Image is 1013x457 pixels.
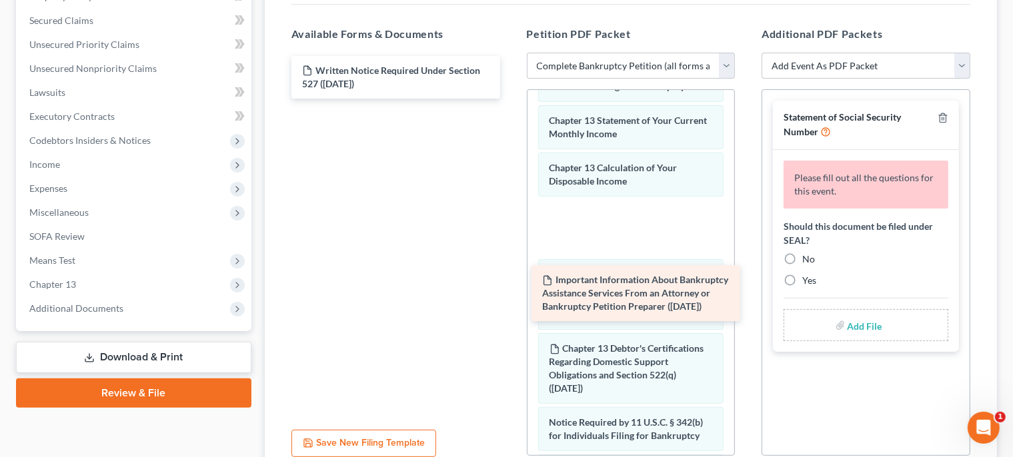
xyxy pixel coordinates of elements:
[995,412,1006,422] span: 1
[784,111,901,137] span: Statement of Social Security Number
[29,302,123,314] span: Additional Documents
[19,9,251,33] a: Secured Claims
[550,115,708,139] span: Chapter 13 Statement of Your Current Monthly Income
[19,33,251,57] a: Unsecured Priority Claims
[291,26,500,42] h5: Available Forms & Documents
[762,26,970,42] h5: Additional PDF Packets
[794,172,934,197] span: Please fill out all the questions for this event.
[29,183,67,194] span: Expenses
[29,87,65,98] span: Lawsuits
[542,274,728,312] span: Important Information About Bankruptcy Assistance Services From an Attorney or Bankruptcy Petitio...
[802,274,816,286] span: Yes
[29,15,93,26] span: Secured Claims
[29,254,75,266] span: Means Test
[29,230,85,242] span: SOFA Review
[550,342,704,394] span: Chapter 13 Debtor's Certifications Regarding Domestic Support Obligations and Section 522(q) ([DA...
[16,378,251,408] a: Review & File
[784,219,948,247] label: Should this document be filed under SEAL?
[968,412,1000,444] iframe: Intercom live chat
[29,207,89,218] span: Miscellaneous
[19,57,251,81] a: Unsecured Nonpriority Claims
[16,342,251,373] a: Download & Print
[550,162,678,187] span: Chapter 13 Calculation of Your Disposable Income
[550,416,704,441] span: Notice Required by 11 U.S.C. § 342(b) for Individuals Filing for Bankruptcy
[29,135,151,146] span: Codebtors Insiders & Notices
[19,225,251,248] a: SOFA Review
[527,27,631,40] span: Petition PDF Packet
[29,278,76,290] span: Chapter 13
[19,105,251,129] a: Executory Contracts
[29,111,115,122] span: Executory Contracts
[29,39,139,50] span: Unsecured Priority Claims
[29,63,157,74] span: Unsecured Nonpriority Claims
[19,81,251,105] a: Lawsuits
[302,65,480,89] span: Written Notice Required Under Section 527 ([DATE])
[29,159,60,170] span: Income
[802,253,815,264] span: No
